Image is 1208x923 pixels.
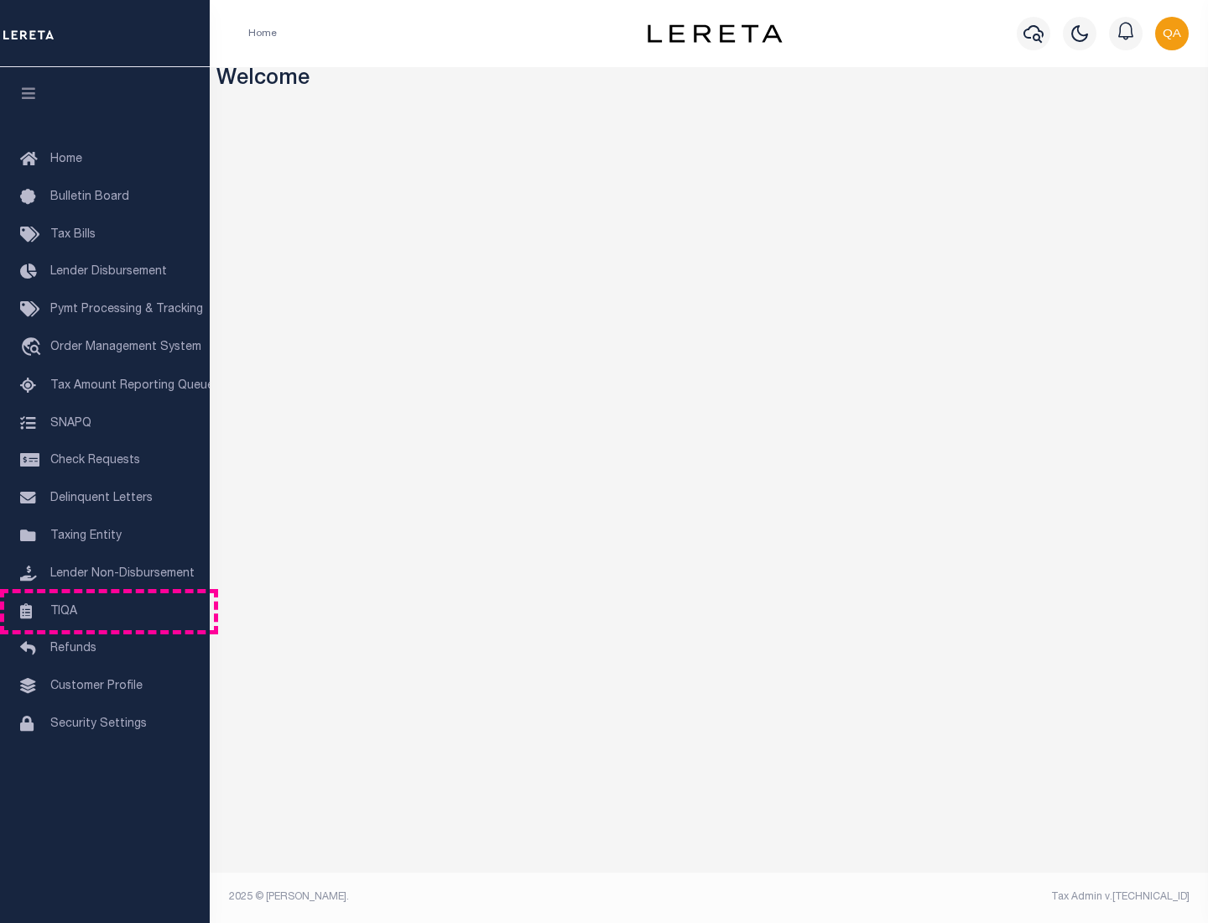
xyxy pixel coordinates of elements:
[50,417,91,429] span: SNAPQ
[216,67,1202,93] h3: Welcome
[50,229,96,241] span: Tax Bills
[50,681,143,692] span: Customer Profile
[721,889,1190,905] div: Tax Admin v.[TECHNICAL_ID]
[20,337,47,359] i: travel_explore
[50,154,82,165] span: Home
[216,889,710,905] div: 2025 © [PERSON_NAME].
[50,718,147,730] span: Security Settings
[50,342,201,353] span: Order Management System
[50,643,96,654] span: Refunds
[50,191,129,203] span: Bulletin Board
[50,568,195,580] span: Lender Non-Disbursement
[50,493,153,504] span: Delinquent Letters
[50,530,122,542] span: Taxing Entity
[648,24,782,43] img: logo-dark.svg
[50,266,167,278] span: Lender Disbursement
[1155,17,1189,50] img: svg+xml;base64,PHN2ZyB4bWxucz0iaHR0cDovL3d3dy53My5vcmcvMjAwMC9zdmciIHBvaW50ZXItZXZlbnRzPSJub25lIi...
[50,605,77,617] span: TIQA
[50,455,140,467] span: Check Requests
[248,26,277,41] li: Home
[50,304,203,315] span: Pymt Processing & Tracking
[50,380,214,392] span: Tax Amount Reporting Queue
